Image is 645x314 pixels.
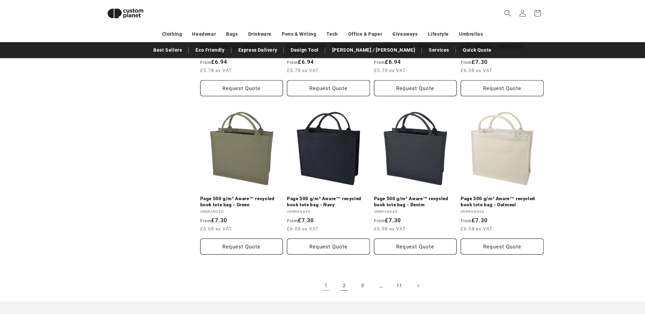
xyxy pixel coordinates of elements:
[425,44,453,56] a: Services
[337,278,352,293] a: Page 2
[348,28,382,40] a: Office & Paper
[248,28,272,40] a: Drinkware
[459,44,495,56] a: Quick Quote
[287,239,370,255] button: Request Quote
[162,28,182,40] a: Clothing
[531,241,645,314] iframe: Chat Widget
[392,28,418,40] a: Giveaways
[200,239,283,255] button: Request Quote
[287,196,370,208] a: Page 500 g/m² Aware™ recycled book tote bag - Navy
[200,196,283,208] a: Page 500 g/m² Aware™ recycled book tote bag - Green
[461,80,544,96] button: Request Quote
[200,278,544,293] nav: Pagination
[226,28,238,40] a: Bags
[326,28,338,40] a: Tech
[374,239,457,255] button: Request Quote
[235,44,281,56] a: Express Delivery
[410,278,425,293] a: Next page
[459,28,483,40] a: Umbrellas
[461,239,544,255] button: Request Quote
[500,6,515,21] summary: Search
[200,80,283,96] button: Request Quote
[374,278,389,293] span: …
[192,28,216,40] a: Headwear
[392,278,407,293] a: Page 11
[150,44,185,56] a: Best Sellers
[192,44,228,56] a: Eco Friendly
[282,28,316,40] a: Pens & Writing
[319,278,334,293] a: Page 1
[374,80,457,96] button: Request Quote
[374,196,457,208] a: Page 500 g/m² Aware™ recycled book tote bag - Denim
[461,196,544,208] a: Page 500 g/m² Aware™ recycled book tote bag - Oatmeal
[102,3,149,24] img: Custom Planet
[287,80,370,96] button: Request Quote
[287,44,322,56] a: Design Tool
[355,278,370,293] a: Page 3
[329,44,419,56] a: [PERSON_NAME] / [PERSON_NAME]
[428,28,449,40] a: Lifestyle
